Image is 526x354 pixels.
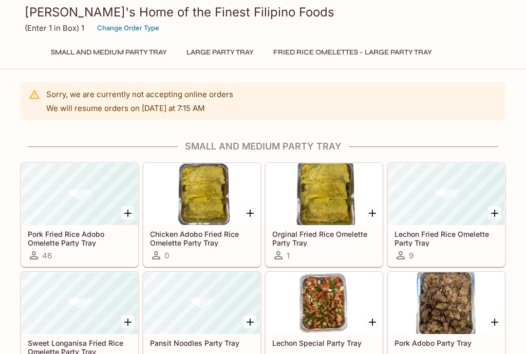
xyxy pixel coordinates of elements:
h5: Pansit Noodles Party Tray [150,339,254,347]
div: Lechon Fried Rice Omelette Party Tray [388,163,504,225]
h5: Orginal Fried Rice Omelette Party Tray [272,230,376,247]
a: Chicken Adobo Fried Rice Omelette Party Tray0 [143,163,260,267]
h5: Lechon Fried Rice Omelette Party Tray [394,230,498,247]
button: Small and Medium Party Tray [45,45,173,60]
button: Change Order Type [92,20,164,36]
div: Pork Fried Rice Adobo Omelette Party Tray [22,163,138,225]
span: 1 [287,251,290,260]
p: We will resume orders on [DATE] at 7:15 AM [46,103,233,113]
button: Add Sweet Longanisa Fried Rice Omelette Party Tray [121,315,134,328]
h5: Lechon Special Party Tray [272,339,376,347]
h5: Pork Adobo Party Tray [394,339,498,347]
a: Lechon Fried Rice Omelette Party Tray9 [388,163,505,267]
button: Large Party Tray [181,45,259,60]
p: (Enter 1 in Box) 1 [25,23,84,33]
a: Orginal Fried Rice Omelette Party Tray1 [266,163,383,267]
div: Chicken Adobo Fried Rice Omelette Party Tray [144,163,260,225]
h4: Small and Medium Party Tray [21,141,505,152]
button: Add Lechon Fried Rice Omelette Party Tray [488,207,501,219]
button: Fried Rice Omelettes - Large Party Tray [268,45,438,60]
p: Sorry, we are currently not accepting online orders [46,89,233,99]
button: Add Pork Adobo Party Tray [488,315,501,328]
button: Add Orginal Fried Rice Omelette Party Tray [366,207,379,219]
button: Add Lechon Special Party Tray [366,315,379,328]
h5: Pork Fried Rice Adobo Omelette Party Tray [28,230,131,247]
h3: [PERSON_NAME]'s Home of the Finest Filipino Foods [25,4,501,20]
span: 46 [42,251,52,260]
button: Add Pork Fried Rice Adobo Omelette Party Tray [121,207,134,219]
div: Pansit Noodles Party Tray [144,272,260,334]
button: Add Chicken Adobo Fried Rice Omelette Party Tray [243,207,256,219]
span: 0 [164,251,169,260]
div: Orginal Fried Rice Omelette Party Tray [266,163,382,225]
button: Add Pansit Noodles Party Tray [243,315,256,328]
span: 9 [409,251,414,260]
a: Pork Fried Rice Adobo Omelette Party Tray46 [21,163,138,267]
div: Pork Adobo Party Tray [388,272,504,334]
h5: Chicken Adobo Fried Rice Omelette Party Tray [150,230,254,247]
div: Sweet Longanisa Fried Rice Omelette Party Tray [22,272,138,334]
div: Lechon Special Party Tray [266,272,382,334]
